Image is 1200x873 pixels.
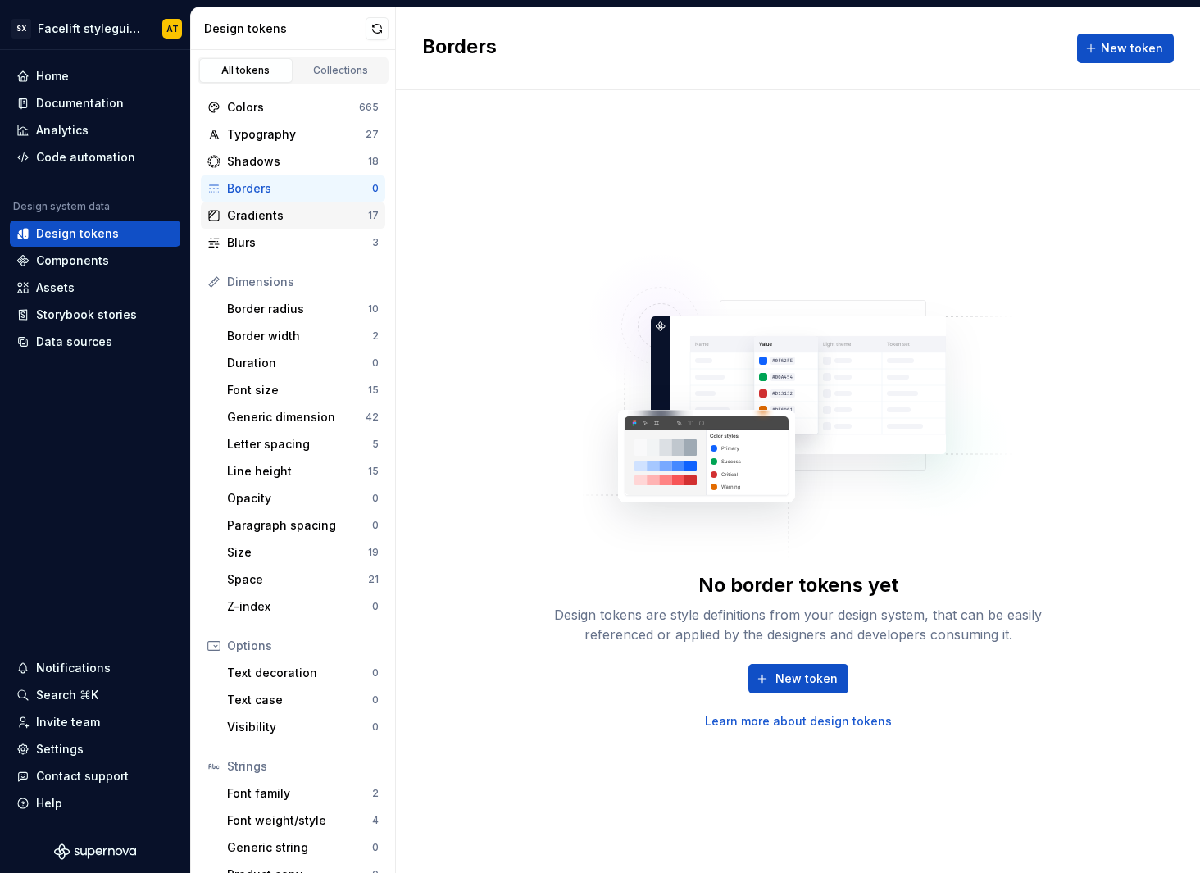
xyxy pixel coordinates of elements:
div: 665 [359,101,379,114]
a: Design tokens [10,221,180,247]
div: Generic dimension [227,409,366,425]
a: Border width2 [220,323,385,349]
div: Assets [36,280,75,296]
a: Z-index0 [220,593,385,620]
a: Gradients17 [201,202,385,229]
div: Analytics [36,122,89,139]
div: AT [166,22,179,35]
div: Letter spacing [227,436,372,452]
div: Paragraph spacing [227,517,372,534]
div: Font size [227,382,368,398]
div: 3 [372,236,379,249]
div: Design system data [13,200,110,213]
button: SXFacelift styleguideAT [3,11,187,46]
div: 0 [372,841,379,854]
a: Analytics [10,117,180,143]
div: Notifications [36,660,111,676]
a: Typography27 [201,121,385,148]
div: Options [227,638,379,654]
a: Font size15 [220,377,385,403]
div: Storybook stories [36,307,137,323]
div: 15 [368,465,379,478]
div: 15 [368,384,379,397]
div: Border width [227,328,372,344]
h2: Borders [422,34,497,63]
a: Font weight/style4 [220,807,385,834]
div: SX [11,19,31,39]
div: No border tokens yet [698,572,898,598]
div: 2 [372,787,379,800]
div: 0 [372,357,379,370]
div: Space [227,571,368,588]
div: Home [36,68,69,84]
div: Border radius [227,301,368,317]
div: All tokens [205,64,287,77]
a: Documentation [10,90,180,116]
a: Shadows18 [201,148,385,175]
div: 42 [366,411,379,424]
a: Storybook stories [10,302,180,328]
div: 0 [372,492,379,505]
a: Blurs3 [201,230,385,256]
div: Colors [227,99,359,116]
a: Paragraph spacing0 [220,512,385,539]
div: 0 [372,600,379,613]
div: Line height [227,463,368,480]
a: Opacity0 [220,485,385,512]
button: Notifications [10,655,180,681]
a: Data sources [10,329,180,355]
div: Settings [36,741,84,757]
div: 4 [372,814,379,827]
div: Shadows [227,153,368,170]
a: Learn more about design tokens [705,713,892,730]
div: 2 [372,330,379,343]
div: Font family [227,785,372,802]
div: 19 [368,546,379,559]
div: Dimensions [227,274,379,290]
div: Design tokens [36,225,119,242]
a: Generic dimension42 [220,404,385,430]
a: Text decoration0 [220,660,385,686]
a: Home [10,63,180,89]
div: 0 [372,666,379,680]
a: Line height15 [220,458,385,484]
div: 0 [372,182,379,195]
div: Borders [227,180,372,197]
div: 21 [368,573,379,586]
div: Font weight/style [227,812,372,829]
div: Data sources [36,334,112,350]
a: Size19 [220,539,385,566]
div: Duration [227,355,372,371]
div: 27 [366,128,379,141]
a: Colors665 [201,94,385,120]
div: Strings [227,758,379,775]
div: Generic string [227,839,372,856]
div: Blurs [227,234,372,251]
a: Invite team [10,709,180,735]
div: Documentation [36,95,124,111]
button: Search ⌘K [10,682,180,708]
a: Text case0 [220,687,385,713]
div: Text case [227,692,372,708]
div: 10 [368,302,379,316]
button: Contact support [10,763,180,789]
div: 5 [372,438,379,451]
div: Gradients [227,207,368,224]
a: Font family2 [220,780,385,807]
span: New token [775,671,838,687]
a: Visibility0 [220,714,385,740]
a: Border radius10 [220,296,385,322]
button: New token [1077,34,1174,63]
div: Text decoration [227,665,372,681]
svg: Supernova Logo [54,843,136,860]
a: Components [10,248,180,274]
a: Settings [10,736,180,762]
div: Design tokens [204,20,366,37]
a: Generic string0 [220,834,385,861]
div: Design tokens are style definitions from your design system, that can be easily referenced or app... [536,605,1061,644]
div: 0 [372,519,379,532]
div: Opacity [227,490,372,507]
a: Duration0 [220,350,385,376]
div: Invite team [36,714,100,730]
